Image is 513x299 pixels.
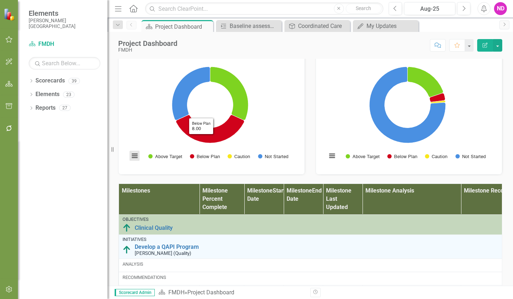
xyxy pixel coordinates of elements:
[130,151,140,161] button: View chart menu, Chart
[258,154,288,159] button: Show Not Started
[126,60,294,167] svg: Interactive chart
[369,67,446,143] path: Not Started, 92.
[59,105,71,111] div: 27
[346,4,382,14] button: Search
[356,5,371,11] span: Search
[123,224,131,232] img: Above Target
[366,22,417,30] div: My Updates
[155,22,211,31] div: Project Dashboard
[115,289,155,296] span: Scorecard Admin
[118,39,177,47] div: Project Dashboard
[494,2,507,15] button: ND
[123,246,131,254] img: Above Target
[218,22,280,30] a: Baseline assessment: productivity, referrals to CIH.
[4,8,16,20] img: ClearPoint Strategy
[168,289,184,296] a: FMDH
[176,114,190,121] path: Caution, 0.
[118,47,177,53] div: FMDH
[158,289,305,297] div: »
[387,154,417,159] button: Show Below Plan
[29,57,100,70] input: Search Below...
[425,154,447,159] button: Show Caution
[63,91,75,98] div: 23
[298,22,348,30] div: Coordinated Care
[230,22,280,30] div: Baseline assessment: productivity, referrals to CIH.
[323,60,495,167] div: Chart. Highcharts interactive chart.
[404,2,455,15] button: Aug-25
[327,151,337,161] button: View chart menu, Chart
[126,60,297,167] div: Chart. Highcharts interactive chart.
[35,90,59,99] a: Elements
[190,154,220,159] button: Show Below Plan
[35,104,56,112] a: Reports
[68,78,80,84] div: 39
[455,154,485,159] button: Show Not Started
[346,154,379,159] button: Show Above Target
[35,77,65,85] a: Scorecards
[176,115,244,143] path: Below Plan, 8.
[323,60,492,167] svg: Interactive chart
[148,154,182,159] button: Show Above Target
[430,93,445,102] path: Below Plan, 4.
[145,3,383,15] input: Search ClearPoint...
[187,289,234,296] div: Project Dashboard
[355,22,417,30] a: My Updates
[407,5,453,13] div: Aug-25
[135,251,191,256] small: [PERSON_NAME] (Quality)
[29,40,100,48] a: FMDH
[286,22,348,30] a: Coordinated Care
[430,100,445,103] path: Caution, 1.
[407,67,443,97] path: Above Target, 24.
[29,18,100,29] small: [PERSON_NAME][GEOGRAPHIC_DATA]
[29,9,100,18] span: Elements
[227,154,250,159] button: Show Caution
